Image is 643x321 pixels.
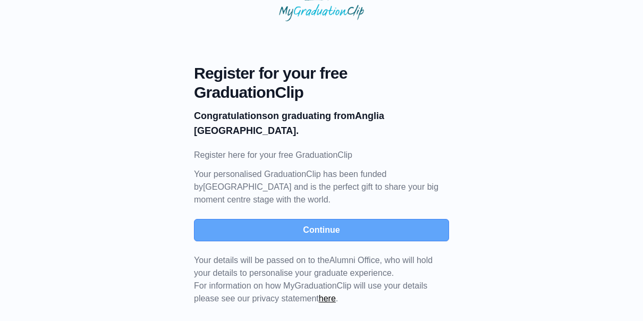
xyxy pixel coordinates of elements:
[194,256,433,277] span: Your details will be passed on to the , who will hold your details to personalise your graduate e...
[194,64,449,83] span: Register for your free
[194,149,449,162] p: Register here for your free GraduationClip
[194,108,449,138] p: on graduating from Anglia [GEOGRAPHIC_DATA].
[194,83,449,102] span: GraduationClip
[329,256,380,265] span: Alumni Office
[194,219,449,241] button: Continue
[194,111,267,121] b: Congratulations
[319,294,336,303] a: here
[194,168,449,206] p: Your personalised GraduationClip has been funded by [GEOGRAPHIC_DATA] and is the perfect gift to ...
[194,256,433,303] span: For information on how MyGraduationClip will use your details please see our privacy statement .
